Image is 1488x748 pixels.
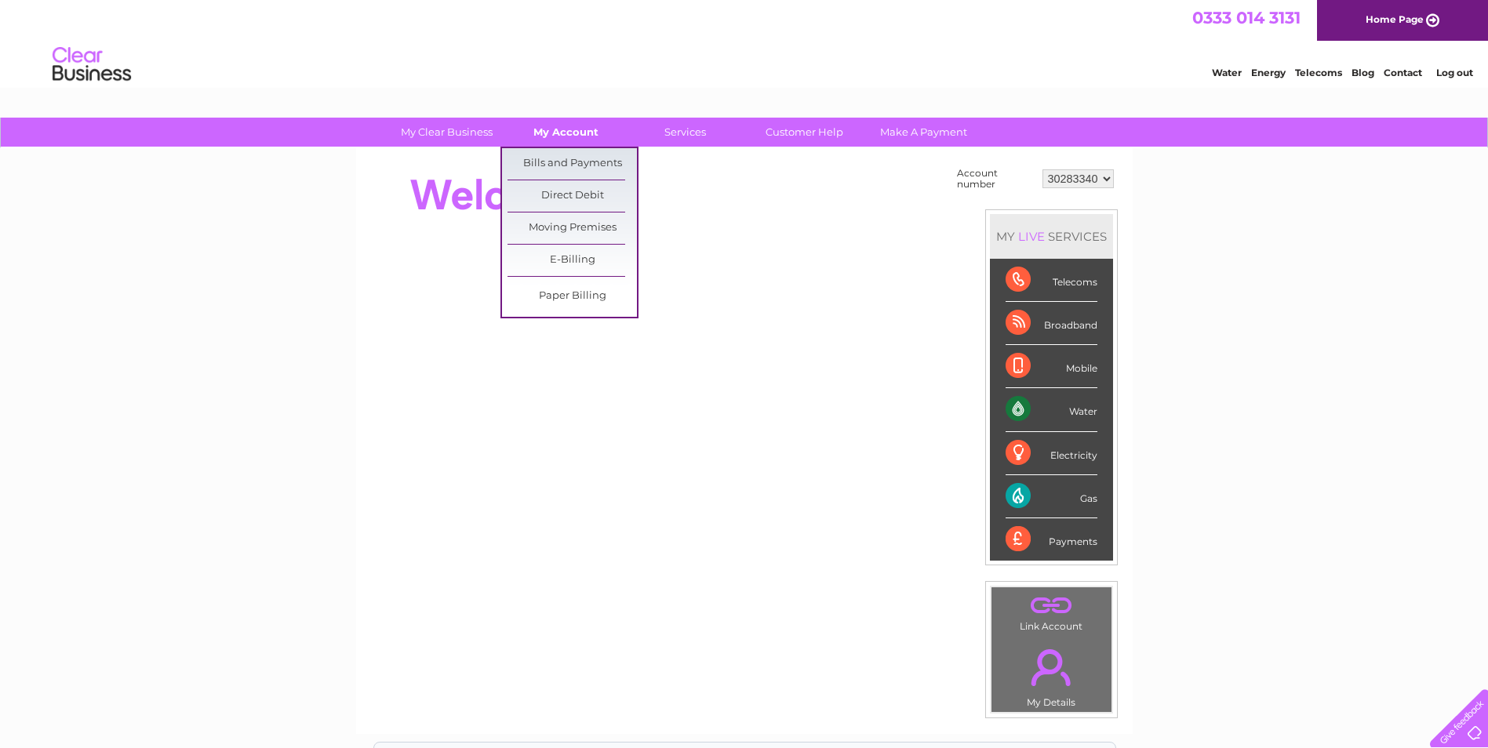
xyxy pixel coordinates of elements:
[1384,67,1422,78] a: Contact
[1006,302,1097,345] div: Broadband
[1251,67,1286,78] a: Energy
[990,214,1113,259] div: MY SERVICES
[991,586,1112,636] td: Link Account
[1006,259,1097,302] div: Telecoms
[1352,67,1374,78] a: Blog
[1006,518,1097,561] div: Payments
[1006,432,1097,475] div: Electricity
[1015,229,1048,244] div: LIVE
[995,640,1108,695] a: .
[382,118,511,147] a: My Clear Business
[859,118,988,147] a: Make A Payment
[508,148,637,180] a: Bills and Payments
[374,9,1115,76] div: Clear Business is a trading name of Verastar Limited (registered in [GEOGRAPHIC_DATA] No. 3667643...
[52,41,132,89] img: logo.png
[953,164,1039,194] td: Account number
[1006,388,1097,431] div: Water
[508,180,637,212] a: Direct Debit
[508,212,637,244] a: Moving Premises
[1212,67,1242,78] a: Water
[508,281,637,312] a: Paper Billing
[1006,345,1097,388] div: Mobile
[740,118,869,147] a: Customer Help
[1192,8,1301,27] a: 0333 014 3131
[501,118,631,147] a: My Account
[991,636,1112,713] td: My Details
[995,591,1108,619] a: .
[1006,475,1097,518] div: Gas
[1436,67,1473,78] a: Log out
[508,245,637,276] a: E-Billing
[620,118,750,147] a: Services
[1295,67,1342,78] a: Telecoms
